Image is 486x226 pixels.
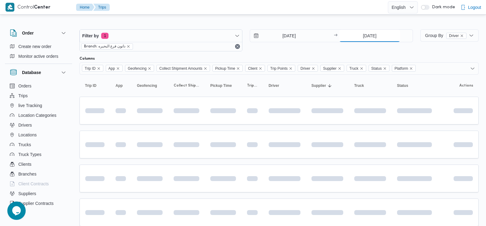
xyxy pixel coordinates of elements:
[18,92,28,99] span: Trips
[204,67,207,70] button: Remove Collect Shipment Amounts from selection in this group
[7,91,70,101] button: Trips
[159,65,202,72] span: Collect Shipment Amounts
[446,33,466,39] span: Driver
[82,65,103,72] span: Trip ID
[18,141,31,148] span: Trucks
[79,56,95,61] label: Columns
[259,67,262,70] button: Remove Client from selection in this group
[81,43,133,50] span: Branch: دانون فرع البحيره
[298,65,318,72] span: Driver
[156,65,210,72] span: Collect Shipment Amounts
[360,67,363,70] button: Remove Truck from selection in this group
[97,67,101,70] button: Remove Trip ID from selection in this group
[174,83,199,88] span: Collect Shipment Amounts
[383,67,387,70] button: Remove Status from selection in this group
[7,150,70,159] button: Truck Types
[34,5,50,10] b: Center
[7,81,70,91] button: Orders
[5,42,72,64] div: Order
[420,29,479,42] button: Group ByDriverremove selected entity
[137,83,157,88] span: Geofencing
[440,81,445,91] button: Platform
[460,34,464,38] button: remove selected entity
[7,42,70,51] button: Create new order
[300,65,310,72] span: Driver
[349,65,359,72] span: Truck
[7,51,70,61] button: Monitor active orders
[22,69,41,76] h3: Database
[425,33,466,38] span: Group By Driver
[458,1,484,13] button: Logout
[128,65,146,72] span: Geofencing
[116,83,123,88] span: App
[267,65,295,72] span: Trip Points
[18,121,32,129] span: Drivers
[429,5,455,10] span: Dark mode
[320,65,344,72] span: Supplier
[7,120,70,130] button: Drivers
[7,159,70,169] button: Clients
[369,65,389,72] span: Status
[323,65,337,72] span: Supplier
[338,67,341,70] button: Remove Supplier from selection in this group
[311,83,326,88] span: Supplier; Sorted in descending order
[266,81,303,91] button: Driver
[7,179,70,189] button: Client Contracts
[339,30,400,42] input: Press the down key to open a popover containing a calendar.
[18,200,53,207] span: Supplier Contracts
[76,4,94,11] button: Home
[18,43,51,50] span: Create new order
[7,101,70,110] button: live Tracking
[85,83,96,88] span: Trip ID
[245,65,265,72] span: Client
[18,151,41,158] span: Truck Types
[22,29,34,37] h3: Order
[10,29,67,37] button: Order
[334,34,337,38] div: →
[459,83,473,88] span: Actions
[289,67,293,70] button: Remove Trip Points from selection in this group
[84,44,125,49] span: Branch: دانون فرع البحيره
[18,102,42,109] span: live Tracking
[309,81,346,91] button: SupplierSorted in descending order
[18,209,34,217] span: Devices
[270,65,288,72] span: Trip Points
[212,65,243,72] span: Pickup Time
[109,65,115,72] span: App
[347,65,366,72] span: Truck
[409,67,413,70] button: Remove Platform from selection in this group
[449,33,459,39] span: Driver
[134,81,165,91] button: Geofencing
[18,190,36,197] span: Suppliers
[148,67,151,70] button: Remove Geofencing from selection in this group
[311,67,315,70] button: Remove Driver from selection in this group
[234,43,241,50] button: Remove
[352,81,388,91] button: Truck
[113,81,128,91] button: App
[18,112,57,119] span: Location Categories
[106,65,123,72] span: App
[18,161,31,168] span: Clients
[468,4,481,11] span: Logout
[215,65,235,72] span: Pickup Time
[7,169,70,179] button: Branches
[371,65,382,72] span: Status
[82,32,99,39] span: Filter by
[7,130,70,140] button: Locations
[248,65,257,72] span: Client
[93,4,110,11] button: Trips
[101,33,109,39] span: 1 active filters
[85,65,96,72] span: Trip ID
[210,83,232,88] span: Pickup Time
[116,67,120,70] button: Remove App from selection in this group
[397,83,408,88] span: Status
[327,83,332,88] svg: Sorted in descending order
[395,65,408,72] span: Platform
[18,180,49,187] span: Client Contracts
[7,189,70,198] button: Suppliers
[6,202,26,220] iframe: chat widget
[7,140,70,150] button: Trucks
[250,30,319,42] input: Press the down key to open a popover containing a calendar.
[18,131,37,139] span: Locations
[247,83,258,88] span: Trip Points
